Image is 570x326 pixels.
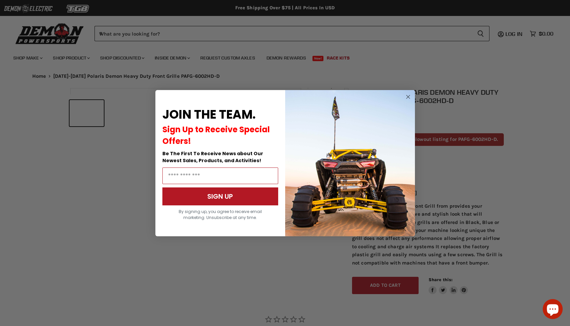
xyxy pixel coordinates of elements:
img: a9095488-b6e7-41ba-879d-588abfab540b.jpeg [285,90,415,236]
inbox-online-store-chat: Shopify online store chat [541,299,565,321]
button: Close dialog [404,93,412,101]
span: By signing up, you agree to receive email marketing. Unsubscribe at any time. [179,209,262,220]
span: Sign Up to Receive Special Offers! [162,124,270,147]
span: Be The First To Receive News about Our Newest Sales, Products, and Activities! [162,150,263,164]
button: SIGN UP [162,187,278,205]
input: Email Address [162,167,278,184]
span: JOIN THE TEAM. [162,106,256,123]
